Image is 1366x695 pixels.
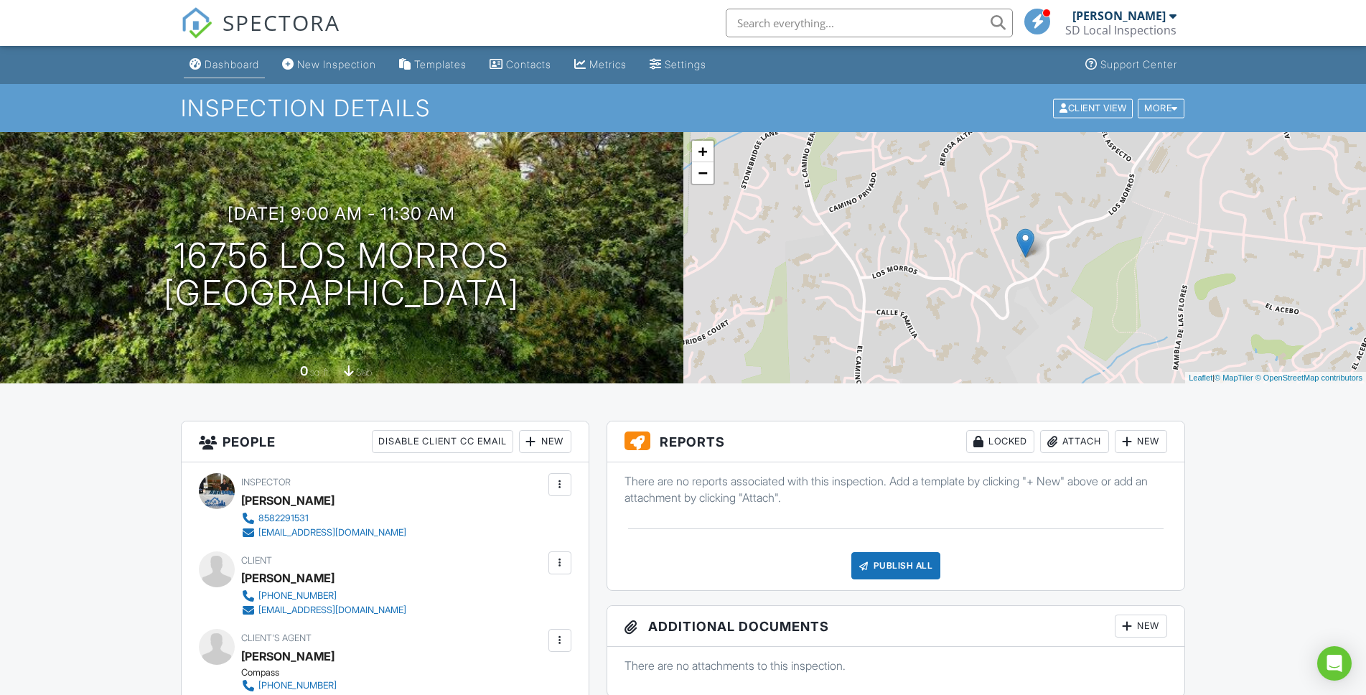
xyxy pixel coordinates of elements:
div: Disable Client CC Email [372,430,513,453]
input: Search everything... [726,9,1013,37]
div: Settings [665,58,706,70]
span: slab [356,367,372,378]
a: [EMAIL_ADDRESS][DOMAIN_NAME] [241,526,406,540]
a: Contacts [484,52,557,78]
a: Leaflet [1189,373,1212,382]
a: Settings [644,52,712,78]
div: [PHONE_NUMBER] [258,590,337,602]
span: Client's Agent [241,633,312,643]
h1: Inspection Details [181,95,1186,121]
a: Zoom in [692,141,714,162]
div: [PERSON_NAME] [241,490,335,511]
a: Dashboard [184,52,265,78]
div: New [519,430,571,453]
p: There are no attachments to this inspection. [624,658,1168,673]
span: Inspector [241,477,291,488]
h3: Reports [607,421,1185,462]
h1: 16756 Los Morros [GEOGRAPHIC_DATA] [164,237,520,313]
div: [PERSON_NAME] [1072,9,1166,23]
p: There are no reports associated with this inspection. Add a template by clicking "+ New" above or... [624,473,1168,505]
div: Dashboard [205,58,259,70]
div: Compass [241,667,418,678]
span: SPECTORA [223,7,340,37]
a: Support Center [1080,52,1183,78]
span: Client [241,555,272,566]
a: [PHONE_NUMBER] [241,678,406,693]
img: The Best Home Inspection Software - Spectora [181,7,212,39]
div: Metrics [589,58,627,70]
h3: [DATE] 9:00 am - 11:30 am [228,204,455,223]
div: Support Center [1100,58,1177,70]
div: New Inspection [297,58,376,70]
a: [PERSON_NAME] [241,645,335,667]
a: © MapTiler [1215,373,1253,382]
h3: People [182,421,589,462]
div: Publish All [851,552,941,579]
a: Metrics [569,52,632,78]
a: Zoom out [692,162,714,184]
div: Contacts [506,58,551,70]
div: Templates [414,58,467,70]
div: New [1115,430,1167,453]
div: New [1115,615,1167,638]
a: New Inspection [276,52,382,78]
div: 8582291531 [258,513,309,524]
div: Attach [1040,430,1109,453]
a: Templates [393,52,472,78]
a: [EMAIL_ADDRESS][DOMAIN_NAME] [241,603,406,617]
a: © OpenStreetMap contributors [1255,373,1362,382]
div: [PHONE_NUMBER] [258,680,337,691]
div: SD Local Inspections [1065,23,1176,37]
h3: Additional Documents [607,606,1185,647]
a: SPECTORA [181,19,340,50]
a: Client View [1052,102,1136,113]
div: | [1185,372,1366,384]
a: 8582291531 [241,511,406,526]
a: [PHONE_NUMBER] [241,589,406,603]
div: [PERSON_NAME] [241,567,335,589]
span: sq. ft. [310,367,330,378]
div: [EMAIL_ADDRESS][DOMAIN_NAME] [258,527,406,538]
div: 0 [300,363,308,378]
div: Client View [1053,98,1133,118]
div: Locked [966,430,1034,453]
div: [EMAIL_ADDRESS][DOMAIN_NAME] [258,605,406,616]
div: Open Intercom Messenger [1317,646,1352,681]
div: More [1138,98,1184,118]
